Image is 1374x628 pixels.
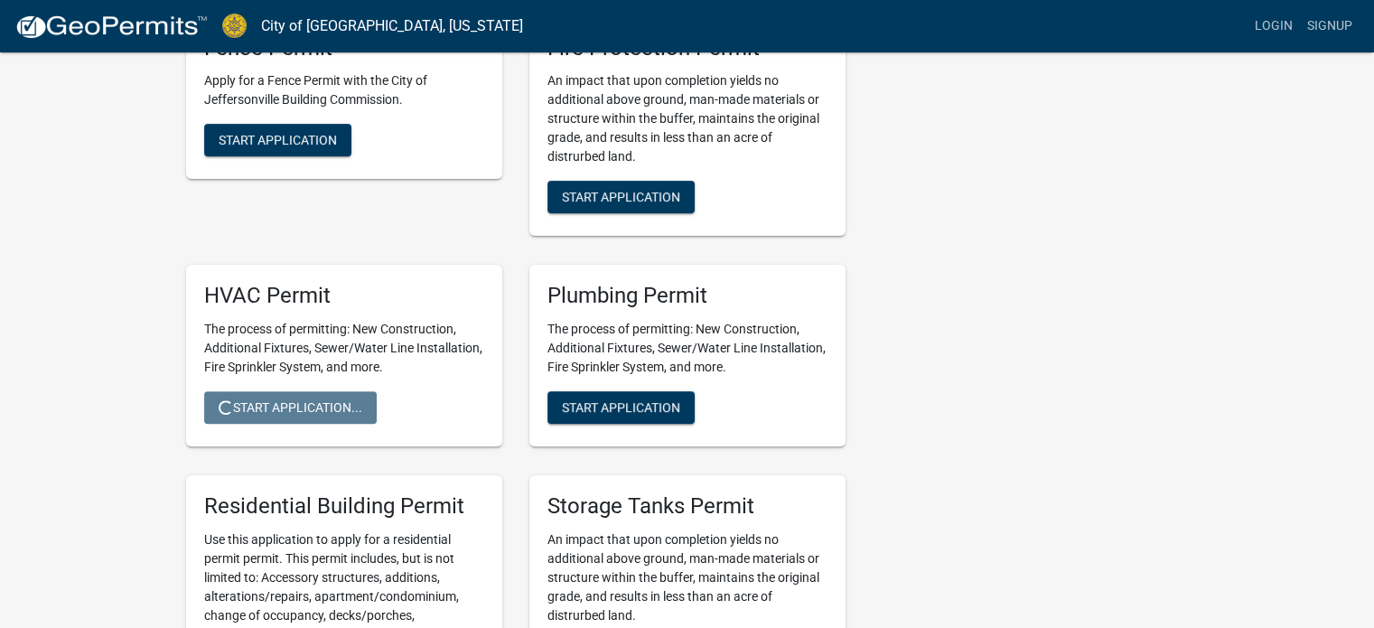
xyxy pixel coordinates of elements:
[219,400,362,415] span: Start Application...
[204,320,484,377] p: The process of permitting: New Construction, Additional Fixtures, Sewer/Water Line Installation, ...
[547,391,695,424] button: Start Application
[547,181,695,213] button: Start Application
[547,320,827,377] p: The process of permitting: New Construction, Additional Fixtures, Sewer/Water Line Installation, ...
[547,71,827,166] p: An impact that upon completion yields no additional above ground, man-made materials or structure...
[562,400,680,415] span: Start Application
[1248,9,1300,43] a: Login
[547,493,827,520] h5: Storage Tanks Permit
[222,14,247,38] img: City of Jeffersonville, Indiana
[547,530,827,625] p: An impact that upon completion yields no additional above ground, man-made materials or structure...
[204,71,484,109] p: Apply for a Fence Permit with the City of Jeffersonville Building Commission.
[1300,9,1360,43] a: Signup
[547,283,827,309] h5: Plumbing Permit
[204,493,484,520] h5: Residential Building Permit
[261,11,523,42] a: City of [GEOGRAPHIC_DATA], [US_STATE]
[562,190,680,204] span: Start Application
[219,133,337,147] span: Start Application
[204,124,351,156] button: Start Application
[204,391,377,424] button: Start Application...
[204,283,484,309] h5: HVAC Permit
